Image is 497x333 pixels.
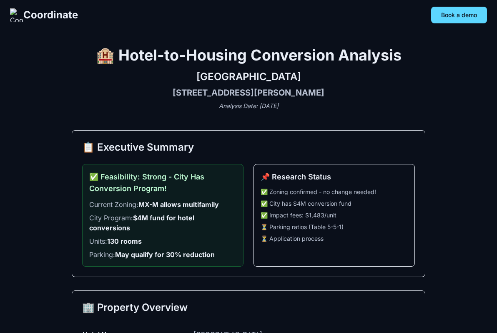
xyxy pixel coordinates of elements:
[261,235,408,243] li: ⏳ Application process
[89,214,194,232] strong: $4M fund for hotel conversions
[261,223,408,231] li: ⏳ Parking ratios (Table 5-5-1)
[72,87,425,98] h3: [STREET_ADDRESS][PERSON_NAME]
[89,236,236,246] li: Units:
[10,8,78,22] a: Coordinate
[89,213,236,233] li: City Program:
[107,237,142,245] strong: 130 rooms
[72,102,425,110] p: Analysis Date: [DATE]
[82,141,415,154] h2: 📋 Executive Summary
[431,7,487,23] button: Book a demo
[89,171,236,194] h3: ✅ Feasibility: Strong - City Has Conversion Program!
[89,250,236,260] li: Parking:
[82,301,415,314] h2: 🏢 Property Overview
[261,211,408,219] li: ✅ Impact fees: $1,483/unit
[10,8,23,22] img: Coordinate
[72,47,425,63] h1: 🏨 Hotel-to-Housing Conversion Analysis
[261,199,408,208] li: ✅ City has $4M conversion fund
[23,8,78,22] span: Coordinate
[261,171,408,183] h3: 📌 Research Status
[115,250,215,259] strong: May qualify for 30% reduction
[261,188,408,196] li: ✅ Zoning confirmed - no change needed!
[138,200,219,209] strong: MX-M allows multifamily
[89,199,236,209] li: Current Zoning:
[72,70,425,83] h2: [GEOGRAPHIC_DATA]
